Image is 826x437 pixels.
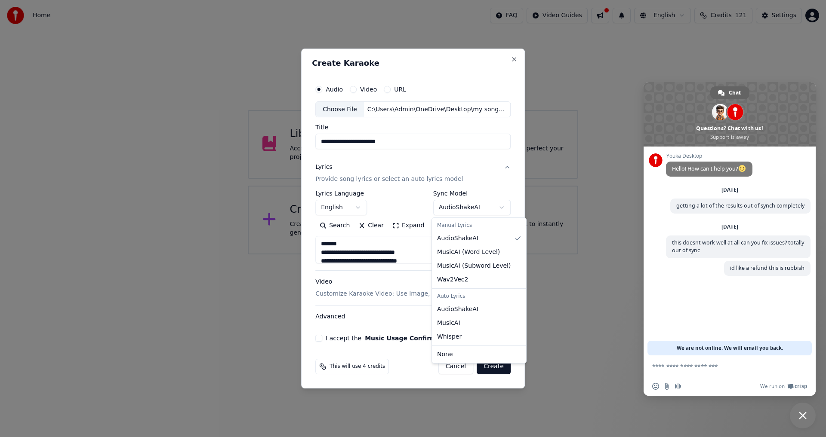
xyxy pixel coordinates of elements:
[434,220,524,232] div: Manual Lyrics
[729,86,741,99] span: Chat
[437,350,453,359] span: None
[437,305,478,314] span: AudioShakeAI
[437,333,462,341] span: Whisper
[437,275,468,284] span: Wav2Vec2
[437,248,500,257] span: MusicAI ( Word Level )
[710,86,749,99] div: Chat
[437,319,460,327] span: MusicAI
[434,290,524,303] div: Auto Lyrics
[437,262,511,270] span: MusicAI ( Subword Level )
[437,234,478,243] span: AudioShakeAI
